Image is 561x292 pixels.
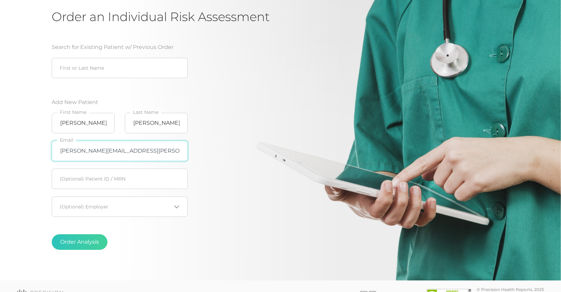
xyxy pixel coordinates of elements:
[52,141,188,161] input: Email
[60,203,171,210] input: Search for option
[52,234,107,250] button: Order Analysis
[52,196,188,217] div: Search for option
[477,287,544,292] div: © Precision Health Reports, 2025
[125,113,188,133] input: Last Name
[52,169,188,189] input: Patient ID / MRN
[52,58,188,78] input: First or Last Name
[52,98,188,106] label: Add New Patient
[52,9,509,24] h1: Order an Individual Risk Assessment
[52,113,115,133] input: First Name
[52,43,173,51] label: Search for Existing Patient w/ Previous Order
